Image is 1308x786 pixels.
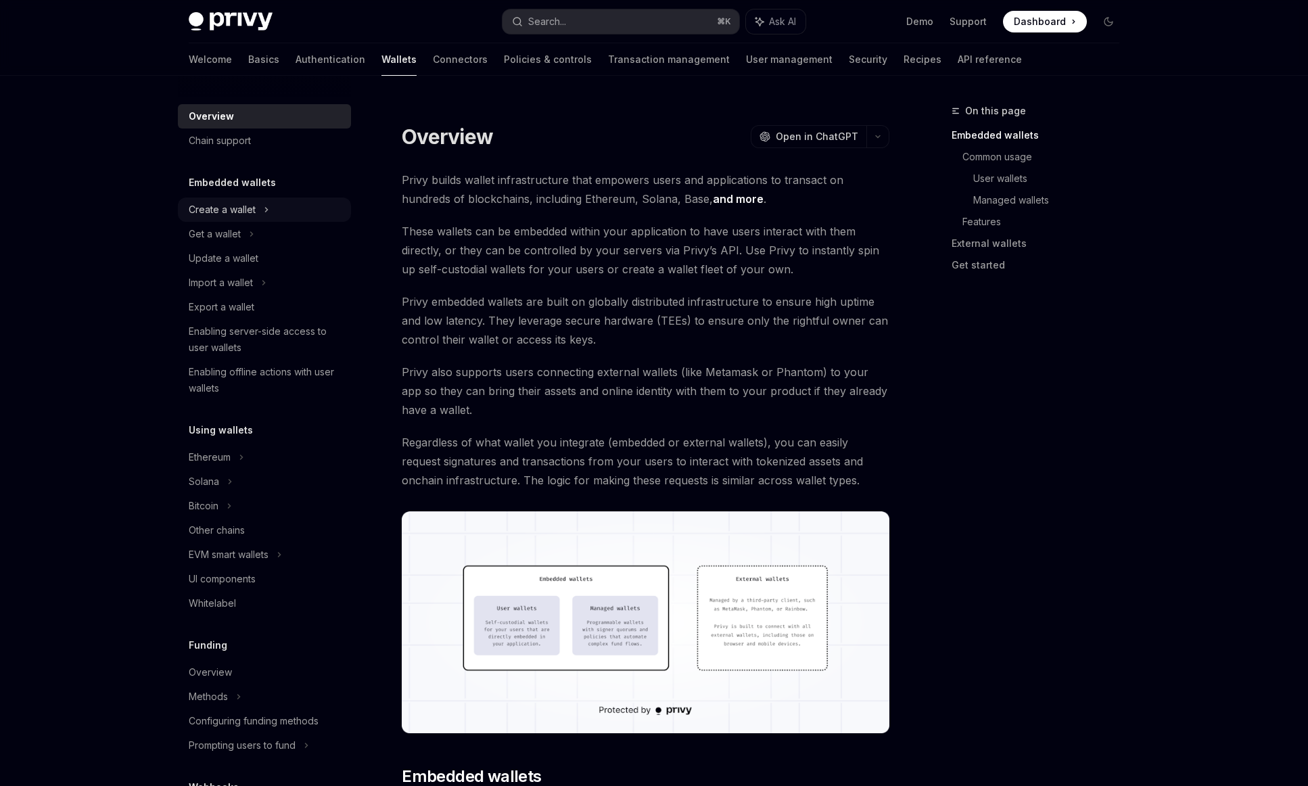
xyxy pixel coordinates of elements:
span: These wallets can be embedded within your application to have users interact with them directly, ... [402,222,889,279]
a: Other chains [178,518,351,542]
a: User wallets [973,168,1130,189]
div: Import a wallet [189,275,253,291]
a: Enabling server-side access to user wallets [178,319,351,360]
a: and more [713,192,764,206]
a: Overview [178,104,351,129]
div: Bitcoin [189,498,218,514]
a: Policies & controls [504,43,592,76]
a: Demo [906,15,933,28]
h1: Overview [402,124,493,149]
div: Create a wallet [189,202,256,218]
span: Privy also supports users connecting external wallets (like Metamask or Phantom) to your app so t... [402,363,889,419]
a: Connectors [433,43,488,76]
span: Ask AI [769,15,796,28]
a: Basics [248,43,279,76]
a: Common usage [962,146,1130,168]
h5: Funding [189,637,227,653]
div: Prompting users to fund [189,737,296,754]
div: Whitelabel [189,595,236,611]
div: UI components [189,571,256,587]
a: Configuring funding methods [178,709,351,733]
h5: Embedded wallets [189,175,276,191]
div: Update a wallet [189,250,258,267]
button: Search...⌘K [503,9,739,34]
div: Search... [528,14,566,30]
a: User management [746,43,833,76]
div: Overview [189,664,232,680]
a: Features [962,211,1130,233]
a: Chain support [178,129,351,153]
div: Export a wallet [189,299,254,315]
span: Open in ChatGPT [776,130,858,143]
a: Support [950,15,987,28]
div: Ethereum [189,449,231,465]
div: EVM smart wallets [189,547,268,563]
img: images/walletoverview.png [402,511,889,733]
a: UI components [178,567,351,591]
a: Overview [178,660,351,685]
span: Privy builds wallet infrastructure that empowers users and applications to transact on hundreds o... [402,170,889,208]
a: Embedded wallets [952,124,1130,146]
a: Security [849,43,887,76]
div: Configuring funding methods [189,713,319,729]
a: Managed wallets [973,189,1130,211]
a: Welcome [189,43,232,76]
a: API reference [958,43,1022,76]
img: dark logo [189,12,273,31]
div: Chain support [189,133,251,149]
div: Solana [189,473,219,490]
a: Enabling offline actions with user wallets [178,360,351,400]
div: Enabling server-side access to user wallets [189,323,343,356]
a: Authentication [296,43,365,76]
a: Transaction management [608,43,730,76]
a: Dashboard [1003,11,1087,32]
div: Other chains [189,522,245,538]
div: Get a wallet [189,226,241,242]
a: External wallets [952,233,1130,254]
button: Open in ChatGPT [751,125,866,148]
span: Regardless of what wallet you integrate (embedded or external wallets), you can easily request si... [402,433,889,490]
div: Enabling offline actions with user wallets [189,364,343,396]
a: Whitelabel [178,591,351,616]
a: Get started [952,254,1130,276]
a: Update a wallet [178,246,351,271]
span: ⌘ K [717,16,731,27]
span: Dashboard [1014,15,1066,28]
div: Overview [189,108,234,124]
div: Methods [189,689,228,705]
a: Wallets [381,43,417,76]
h5: Using wallets [189,422,253,438]
span: On this page [965,103,1026,119]
a: Recipes [904,43,941,76]
button: Toggle dark mode [1098,11,1119,32]
button: Ask AI [746,9,805,34]
span: Privy embedded wallets are built on globally distributed infrastructure to ensure high uptime and... [402,292,889,349]
a: Export a wallet [178,295,351,319]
